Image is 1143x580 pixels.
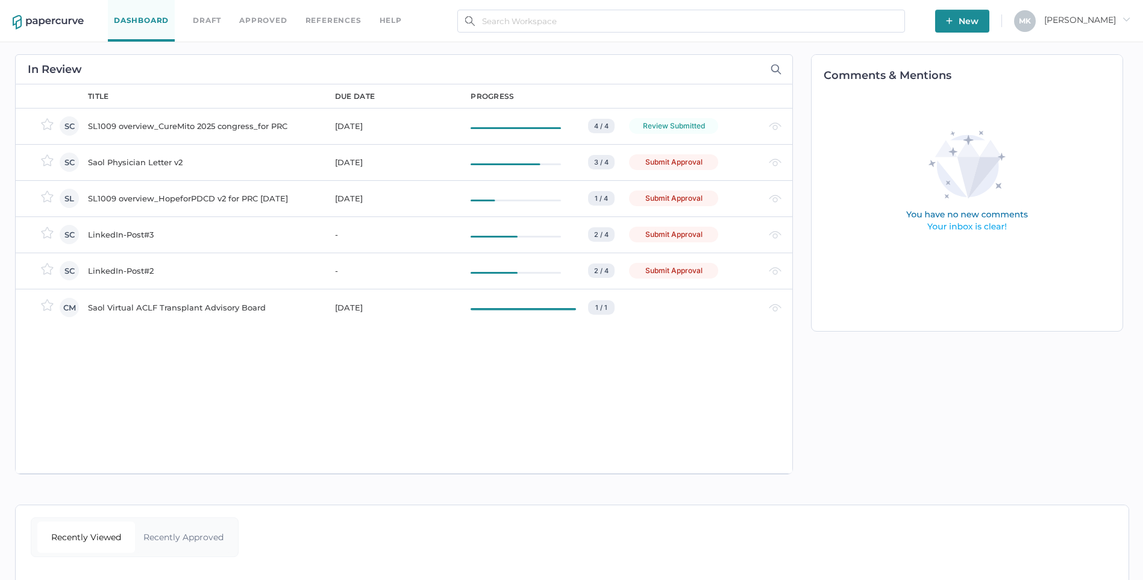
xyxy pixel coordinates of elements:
[88,191,321,206] div: SL1009 overview_HopeforPDCD v2 for PRC [DATE]
[41,299,54,311] img: star-inactive.70f2008a.svg
[60,116,79,136] div: SC
[88,91,109,102] div: title
[41,263,54,275] img: star-inactive.70f2008a.svg
[13,15,84,30] img: papercurve-logo-colour.7244d18c.svg
[335,300,456,315] div: [DATE]
[769,304,781,312] img: eye-light-gray.b6d092a5.svg
[629,263,718,279] div: Submit Approval
[335,91,375,102] div: due date
[769,195,781,203] img: eye-light-gray.b6d092a5.svg
[60,298,79,317] div: CM
[60,189,79,208] div: SL
[946,17,953,24] img: plus-white.e19ec114.svg
[60,225,79,244] div: SC
[1122,15,1130,24] i: arrow_right
[824,70,1123,81] h2: Comments & Mentions
[1044,14,1130,25] span: [PERSON_NAME]
[769,122,781,130] img: eye-light-gray.b6d092a5.svg
[88,300,321,315] div: Saol Virtual ACLF Transplant Advisory Board
[465,16,475,26] img: search.bf03fe8b.svg
[88,119,321,133] div: SL1009 overview_CureMito 2025 congress_for PRC
[588,119,615,133] div: 4 / 4
[946,10,979,33] span: New
[629,118,718,134] div: Review Submitted
[193,14,221,27] a: Draft
[769,267,781,275] img: eye-light-gray.b6d092a5.svg
[335,191,456,206] div: [DATE]
[335,155,456,169] div: [DATE]
[588,227,615,242] div: 2 / 4
[588,191,615,206] div: 1 / 4
[588,155,615,169] div: 3 / 4
[769,231,781,239] img: eye-light-gray.b6d092a5.svg
[769,159,781,166] img: eye-light-gray.b6d092a5.svg
[88,155,321,169] div: Saol Physician Letter v2
[880,121,1054,242] img: comments-empty-state.0193fcf7.svg
[323,216,459,253] td: -
[629,191,718,206] div: Submit Approval
[380,14,402,27] div: help
[305,14,362,27] a: References
[457,10,905,33] input: Search Workspace
[1019,16,1031,25] span: M K
[239,14,287,27] a: Approved
[41,154,54,166] img: star-inactive.70f2008a.svg
[335,119,456,133] div: [DATE]
[135,522,233,553] div: Recently Approved
[471,91,514,102] div: progress
[588,263,615,278] div: 2 / 4
[629,227,718,242] div: Submit Approval
[41,227,54,239] img: star-inactive.70f2008a.svg
[588,300,615,315] div: 1 / 1
[60,153,79,172] div: SC
[323,253,459,289] td: -
[629,154,718,170] div: Submit Approval
[88,263,321,278] div: LinkedIn-Post#2
[41,118,54,130] img: star-inactive.70f2008a.svg
[28,64,82,75] h2: In Review
[771,64,781,75] img: search-icon-expand.c6106642.svg
[935,10,989,33] button: New
[37,522,135,553] div: Recently Viewed
[60,261,79,280] div: SC
[88,227,321,242] div: LinkedIn-Post#3
[41,191,54,203] img: star-inactive.70f2008a.svg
